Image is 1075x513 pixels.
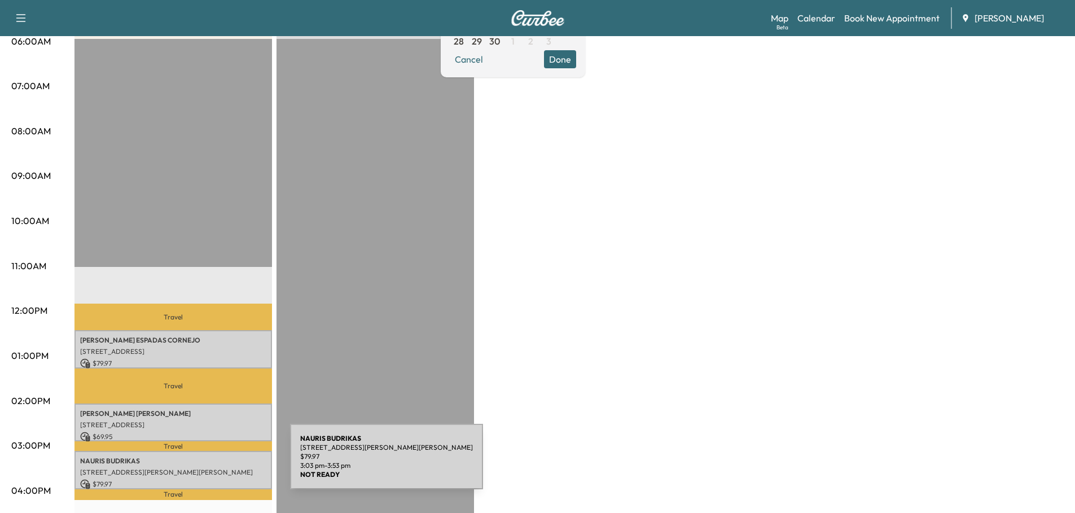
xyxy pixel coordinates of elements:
[472,34,482,48] span: 29
[80,358,266,369] p: $ 79.97
[11,124,51,138] p: 08:00AM
[511,10,565,26] img: Curbee Logo
[74,489,272,500] p: Travel
[11,214,49,227] p: 10:00AM
[975,11,1044,25] span: [PERSON_NAME]
[74,304,272,330] p: Travel
[80,479,266,489] p: $ 79.97
[80,336,266,345] p: [PERSON_NAME] ESPADAS CORNEJO
[771,11,788,25] a: MapBeta
[11,79,50,93] p: 07:00AM
[844,11,940,25] a: Book New Appointment
[11,34,51,48] p: 06:00AM
[11,304,47,317] p: 12:00PM
[11,439,50,452] p: 03:00PM
[544,50,576,68] button: Done
[546,34,551,48] span: 3
[11,484,51,497] p: 04:00PM
[11,169,51,182] p: 09:00AM
[511,34,515,48] span: 1
[450,50,488,68] button: Cancel
[454,34,464,48] span: 28
[797,11,835,25] a: Calendar
[489,34,500,48] span: 30
[80,347,266,356] p: [STREET_ADDRESS]
[74,369,272,404] p: Travel
[11,349,49,362] p: 01:00PM
[11,394,50,407] p: 02:00PM
[528,34,533,48] span: 2
[80,409,266,418] p: [PERSON_NAME] [PERSON_NAME]
[80,420,266,429] p: [STREET_ADDRESS]
[80,457,266,466] p: NAURIS BUDRIKAS
[74,441,272,451] p: Travel
[80,432,266,442] p: $ 69.95
[80,468,266,477] p: [STREET_ADDRESS][PERSON_NAME][PERSON_NAME]
[776,23,788,32] div: Beta
[11,259,46,273] p: 11:00AM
